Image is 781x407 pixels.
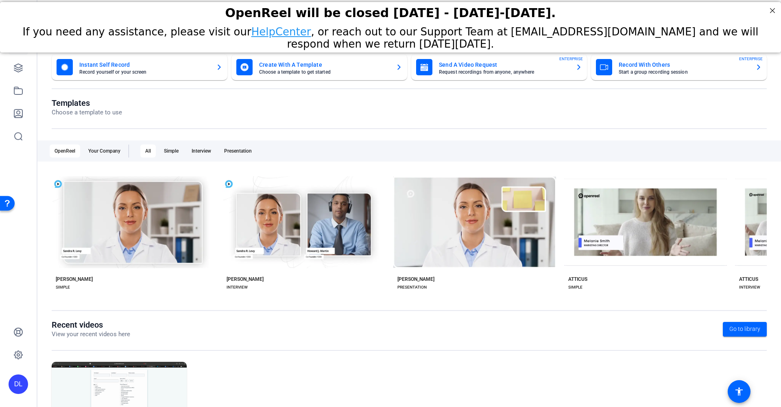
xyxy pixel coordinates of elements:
div: INTERVIEW [227,284,248,291]
a: HelpCenter [251,24,311,36]
mat-card-subtitle: Start a group recording session [619,70,749,74]
mat-icon: accessibility [734,387,744,396]
div: SIMPLE [568,284,582,291]
div: INTERVIEW [739,284,760,291]
button: Record With OthersStart a group recording sessionENTERPRISE [591,54,767,80]
div: [PERSON_NAME] [227,276,264,282]
div: Interview [187,144,216,158]
span: ENTERPRISE [559,56,583,62]
h1: Templates [52,98,122,108]
div: OpenReel [50,144,80,158]
p: View your recent videos here [52,330,130,339]
h1: Recent videos [52,320,130,330]
div: [PERSON_NAME] [56,276,93,282]
div: Simple [159,144,183,158]
div: All [140,144,156,158]
div: PRESENTATION [397,284,427,291]
mat-card-subtitle: Choose a template to get started [259,70,389,74]
div: ATTICUS [568,276,587,282]
mat-card-title: Create With A Template [259,60,389,70]
div: ATTICUS [739,276,758,282]
div: OpenReel will be closed [DATE] - [DATE]-[DATE]. [10,4,771,18]
button: Send A Video RequestRequest recordings from anyone, anywhereENTERPRISE [411,54,587,80]
div: [PERSON_NAME] [397,276,434,282]
span: If you need any assistance, please visit our , or reach out to our Support Team at [EMAIL_ADDRESS... [23,24,759,48]
p: Choose a template to use [52,108,122,117]
button: Instant Self RecordRecord yourself or your screen [52,54,227,80]
div: DL [9,374,28,394]
mat-card-title: Record With Others [619,60,749,70]
mat-card-subtitle: Record yourself or your screen [79,70,209,74]
mat-card-title: Send A Video Request [439,60,569,70]
mat-card-title: Instant Self Record [79,60,209,70]
div: Your Company [83,144,125,158]
span: ENTERPRISE [739,56,763,62]
span: Go to library [729,325,760,333]
div: Presentation [219,144,257,158]
a: Go to library [723,322,767,337]
mat-card-subtitle: Request recordings from anyone, anywhere [439,70,569,74]
button: Create With A TemplateChoose a template to get started [231,54,407,80]
div: SIMPLE [56,284,70,291]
